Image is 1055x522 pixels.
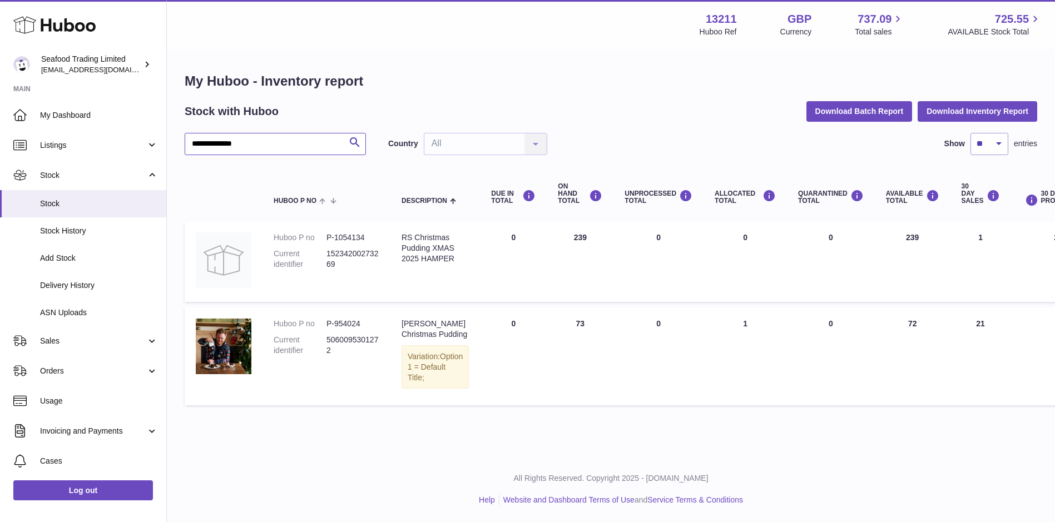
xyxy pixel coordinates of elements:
span: [EMAIL_ADDRESS][DOMAIN_NAME] [41,65,164,74]
dt: Current identifier [274,335,326,356]
span: Sales [40,336,146,346]
td: 0 [704,221,787,302]
img: internalAdmin-13211@internal.huboo.com [13,56,30,73]
li: and [499,495,743,505]
td: 73 [547,307,613,405]
dd: P-1054134 [326,232,379,243]
a: Help [479,495,495,504]
span: Stock History [40,226,158,236]
span: 725.55 [995,12,1029,27]
dd: 5060095301272 [326,335,379,356]
span: 0 [829,233,833,242]
strong: 13211 [706,12,737,27]
img: product image [196,232,251,288]
a: Service Terms & Conditions [647,495,743,504]
a: 737.09 Total sales [855,12,904,37]
div: RS Christmas Pudding XMAS 2025 HAMPER [402,232,469,264]
a: 725.55 AVAILABLE Stock Total [948,12,1042,37]
td: 21 [950,307,1011,405]
td: 0 [613,221,704,302]
span: 737.09 [858,12,891,27]
img: product image [196,319,251,374]
span: 0 [829,319,833,328]
h2: Stock with Huboo [185,104,279,119]
div: AVAILABLE Total [886,190,939,205]
td: 0 [480,307,547,405]
div: Huboo Ref [700,27,737,37]
h1: My Huboo - Inventory report [185,72,1037,90]
label: Country [388,138,418,149]
span: Option 1 = Default Title; [408,352,463,382]
div: Currency [780,27,812,37]
button: Download Batch Report [806,101,913,121]
button: Download Inventory Report [918,101,1037,121]
strong: GBP [787,12,811,27]
span: Stock [40,198,158,209]
label: Show [944,138,965,149]
td: 0 [480,221,547,302]
span: Orders [40,366,146,376]
dd: P-954024 [326,319,379,329]
td: 1 [950,221,1011,302]
span: Listings [40,140,146,151]
span: Description [402,197,447,205]
td: 72 [875,307,950,405]
span: Cases [40,456,158,466]
span: ASN Uploads [40,307,158,318]
div: ALLOCATED Total [715,190,776,205]
span: Total sales [855,27,904,37]
p: All Rights Reserved. Copyright 2025 - [DOMAIN_NAME] [176,473,1046,484]
td: 239 [547,221,613,302]
td: 1 [704,307,787,405]
span: Invoicing and Payments [40,426,146,436]
a: Log out [13,480,153,500]
div: QUARANTINED Total [798,190,864,205]
div: UNPROCESSED Total [625,190,692,205]
span: Usage [40,396,158,406]
span: Stock [40,170,146,181]
td: 0 [613,307,704,405]
a: Website and Dashboard Terms of Use [503,495,635,504]
td: 239 [875,221,950,302]
span: Add Stock [40,253,158,264]
span: Huboo P no [274,197,316,205]
span: entries [1014,138,1037,149]
span: My Dashboard [40,110,158,121]
div: 30 DAY SALES [962,183,1000,205]
div: Variation: [402,345,469,389]
dt: Current identifier [274,248,326,270]
dt: Huboo P no [274,319,326,329]
div: ON HAND Total [558,183,602,205]
span: Delivery History [40,280,158,291]
div: DUE IN TOTAL [491,190,536,205]
dd: 15234200273269 [326,248,379,270]
dt: Huboo P no [274,232,326,243]
span: AVAILABLE Stock Total [948,27,1042,37]
div: Seafood Trading Limited [41,54,141,75]
div: [PERSON_NAME] Christmas Pudding [402,319,469,340]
